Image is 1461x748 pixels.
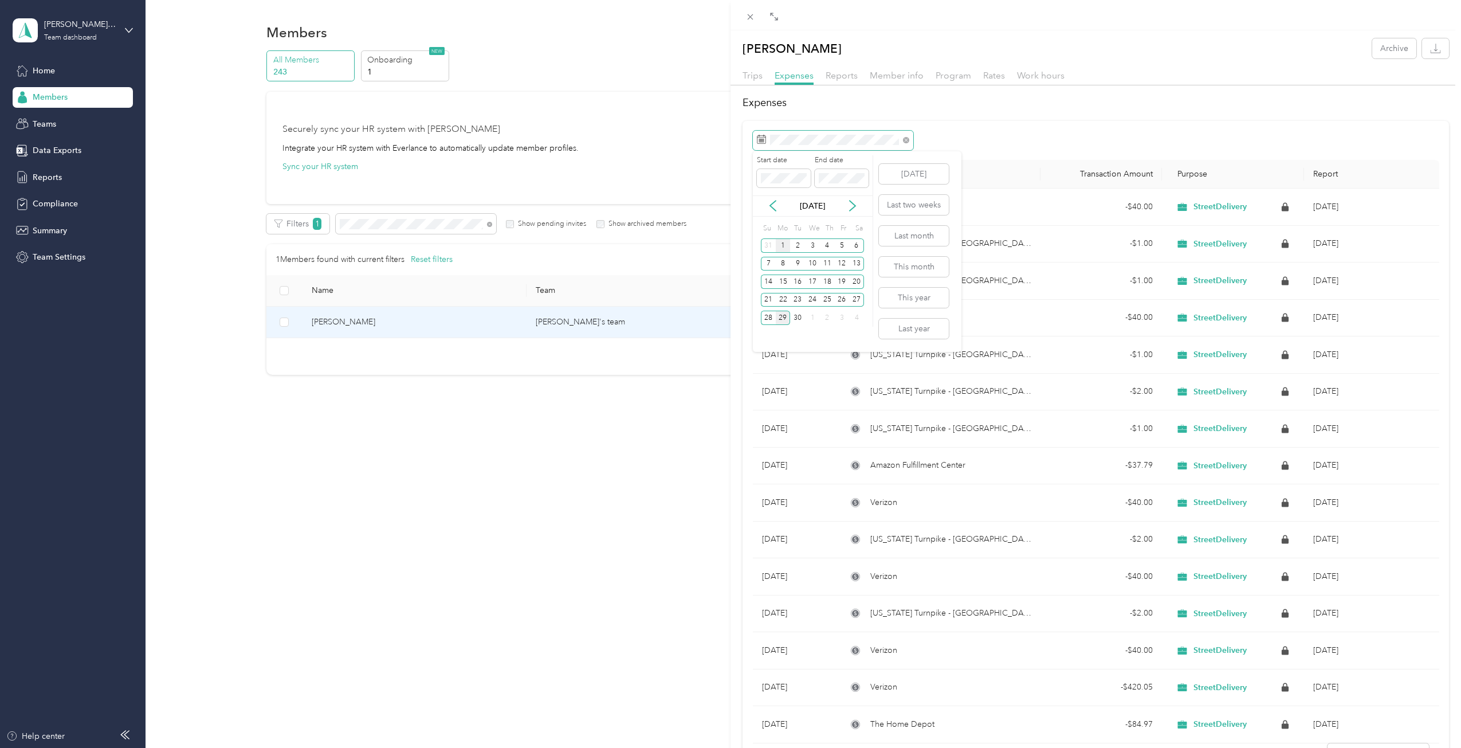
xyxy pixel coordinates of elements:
div: 23 [790,293,805,307]
div: 11 [820,257,835,271]
span: Verizon [870,644,897,657]
p: [DATE] [788,200,836,212]
td: May 2025 [1304,632,1439,669]
span: Expenses [775,70,814,81]
button: Archive [1372,38,1416,58]
td: Jul 2025 [1304,448,1439,485]
td: Apr 2025 [1304,706,1439,743]
td: Jul 2025 [1304,522,1439,559]
td: Apr 2025 [1304,669,1439,707]
div: 27 [849,293,864,307]
span: [US_STATE] Turnpike - [GEOGRAPHIC_DATA] [870,422,1031,435]
span: [US_STATE] Turnpike - [GEOGRAPHIC_DATA] [870,348,1031,361]
div: 10 [805,257,820,271]
div: Tu [792,221,803,237]
span: Verizon [870,681,897,694]
button: This year [879,288,949,308]
div: 2 [790,238,805,253]
td: [DATE] [753,336,838,374]
span: Work hours [1017,70,1065,81]
label: End date [815,155,869,166]
span: Trips [743,70,763,81]
td: [DATE] [753,448,838,485]
span: [US_STATE] Turnpike - [GEOGRAPHIC_DATA] [870,533,1031,546]
div: 25 [820,293,835,307]
button: [DATE] [879,164,949,184]
div: 7 [761,257,776,271]
button: Last month [879,226,949,246]
div: We [807,221,820,237]
div: - $37.79 [1050,459,1153,472]
th: Transaction Amount [1040,160,1162,189]
div: 28 [761,311,776,325]
p: [PERSON_NAME] [743,38,842,58]
span: StreetDelivery [1193,276,1247,286]
div: - $40.00 [1050,201,1153,213]
div: 3 [835,311,850,325]
th: Report [1304,160,1439,189]
div: 20 [849,275,864,289]
div: 5 [835,238,850,253]
span: [US_STATE] Turnpike - [GEOGRAPHIC_DATA] [870,607,1031,620]
td: [DATE] [753,522,838,559]
div: 4 [820,238,835,253]
td: [DATE] [753,706,838,743]
td: Aug 2025 [1304,374,1439,411]
div: 1 [805,311,820,325]
div: 17 [805,275,820,289]
div: 13 [849,257,864,271]
iframe: Everlance-gr Chat Button Frame [1397,684,1461,748]
span: StreetDelivery [1193,424,1247,434]
span: StreetDelivery [1193,719,1247,730]
td: [DATE] [753,596,838,633]
div: 24 [805,293,820,307]
td: Aug 2025 [1304,410,1439,448]
h2: Expenses [743,95,1449,111]
td: Sep 2025 [1304,189,1439,226]
span: Rates [983,70,1005,81]
button: Last year [879,319,949,339]
span: StreetDelivery [1193,571,1247,582]
div: - $420.05 [1050,681,1153,694]
div: - $40.00 [1050,496,1153,509]
div: Th [824,221,835,237]
td: [DATE] [753,410,838,448]
label: Start date [757,155,811,166]
span: Amazon Fulfillment Center [870,459,965,472]
span: StreetDelivery [1193,202,1247,212]
div: - $84.97 [1050,718,1153,731]
button: Last two weeks [879,195,949,215]
td: Jun 2025 [1304,596,1439,633]
span: StreetDelivery [1193,683,1247,693]
span: StreetDelivery [1193,387,1247,397]
td: Jun 2025 [1304,558,1439,596]
td: Aug 2025 [1304,336,1439,374]
span: StreetDelivery [1193,498,1247,508]
div: 31 [761,238,776,253]
span: StreetDelivery [1193,461,1247,471]
span: The Home Depot [870,718,934,731]
div: Sa [853,221,864,237]
span: [US_STATE] Turnpike - [GEOGRAPHIC_DATA] [870,385,1031,398]
span: StreetDelivery [1193,645,1247,656]
div: - $2.00 [1050,533,1153,546]
span: Purpose [1171,169,1207,179]
div: Su [761,221,772,237]
span: StreetDelivery [1193,609,1247,619]
td: Sep 2025 [1304,226,1439,263]
div: - $1.00 [1050,237,1153,250]
div: - $2.00 [1050,385,1153,398]
div: 12 [835,257,850,271]
div: Mo [776,221,788,237]
td: Aug 2025 [1304,300,1439,337]
div: 2 [820,311,835,325]
div: - $40.00 [1050,570,1153,583]
span: Member info [870,70,924,81]
div: 9 [790,257,805,271]
div: 3 [805,238,820,253]
div: 1 [776,238,791,253]
td: [DATE] [753,558,838,596]
div: 18 [820,275,835,289]
span: StreetDelivery [1193,535,1247,545]
div: Fr [838,221,849,237]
